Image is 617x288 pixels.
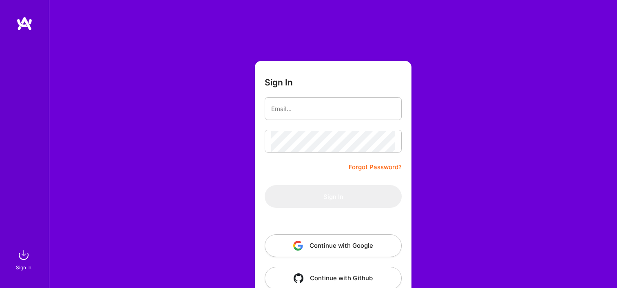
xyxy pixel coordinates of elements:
img: sign in [15,247,32,263]
a: Forgot Password? [349,162,402,172]
button: Continue with Google [265,234,402,257]
button: Sign In [265,185,402,208]
div: Sign In [16,263,31,272]
img: logo [16,16,33,31]
input: Email... [271,98,395,119]
img: icon [293,241,303,251]
h3: Sign In [265,77,293,87]
a: sign inSign In [17,247,32,272]
img: icon [294,273,303,283]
